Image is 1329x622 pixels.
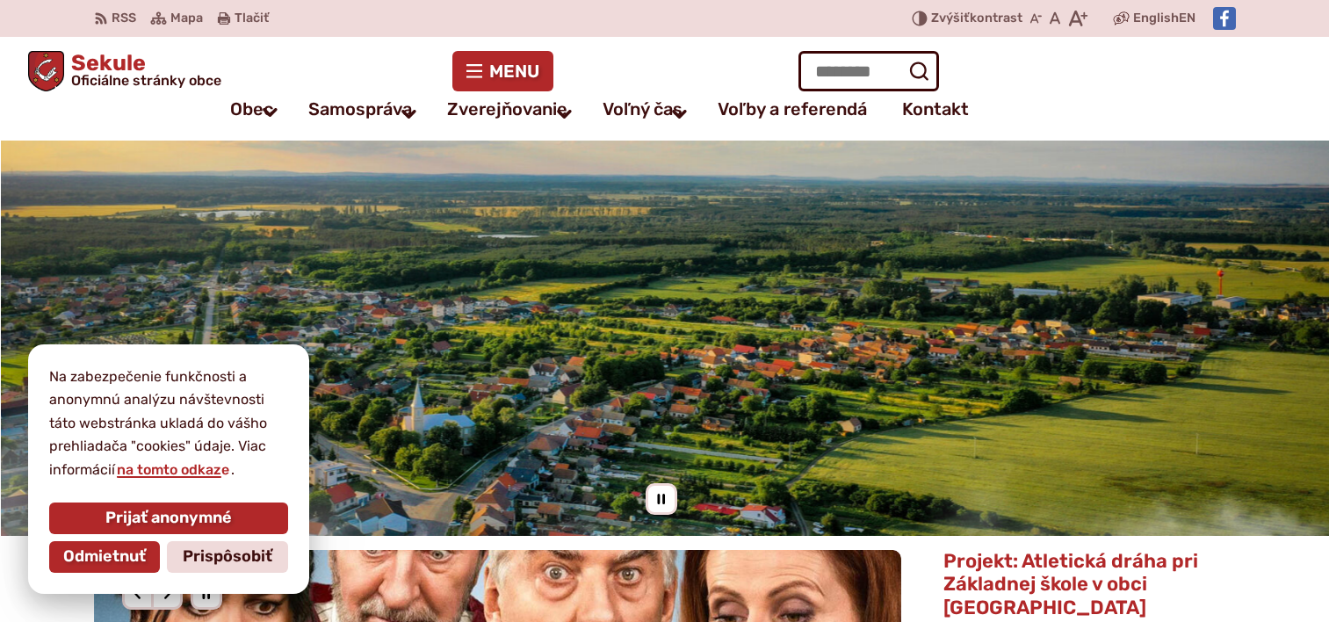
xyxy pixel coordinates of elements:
a: Zverejňovanie [447,91,567,127]
span: English [1133,8,1179,29]
span: kontrast [931,11,1022,26]
button: Prijať anonymné [49,503,288,534]
a: Kontakt [902,91,969,127]
span: RSS [112,8,136,29]
span: Oficiálne stránky obce [71,74,221,88]
span: Odmietnuť [63,547,146,567]
button: Menu [452,51,553,91]
span: Prijať anonymné [105,509,232,528]
span: Projekt: Atletická dráha pri Základnej škole v obci [GEOGRAPHIC_DATA] [943,549,1198,619]
img: Prejsť na Facebook stránku [1213,7,1236,30]
span: Mapa [170,8,203,29]
button: Prispôsobiť [167,541,288,573]
h1: Sekule [64,52,221,88]
button: Otvoriť podmenu pre Zverejňovanie [545,93,585,134]
div: Pozastaviť pohyb slajdera [191,578,222,610]
a: Obec [230,91,273,127]
a: English EN [1130,8,1199,29]
button: Otvoriť podmenu pre [389,93,430,134]
a: Voľby a referendá [718,91,867,127]
span: Prispôsobiť [183,547,272,567]
button: Otvoriť podmenu pre [660,93,700,134]
span: Tlačiť [235,11,269,26]
a: na tomto odkaze [115,461,231,478]
button: Otvoriť podmenu pre [250,91,291,133]
a: Samospráva [308,91,412,127]
span: Menu [489,64,539,78]
span: Zvýšiť [931,11,970,25]
div: Pozastaviť pohyb slajdera [646,483,677,515]
img: Prejsť na domovskú stránku [28,51,64,91]
a: Voľný čas [603,91,683,127]
a: Logo Sekule, prejsť na domovskú stránku. [28,51,221,91]
p: Na zabezpečenie funkčnosti a anonymnú analýzu návštevnosti táto webstránka ukladá do vášho prehli... [49,365,288,481]
button: Odmietnuť [49,541,160,573]
span: EN [1179,8,1195,29]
